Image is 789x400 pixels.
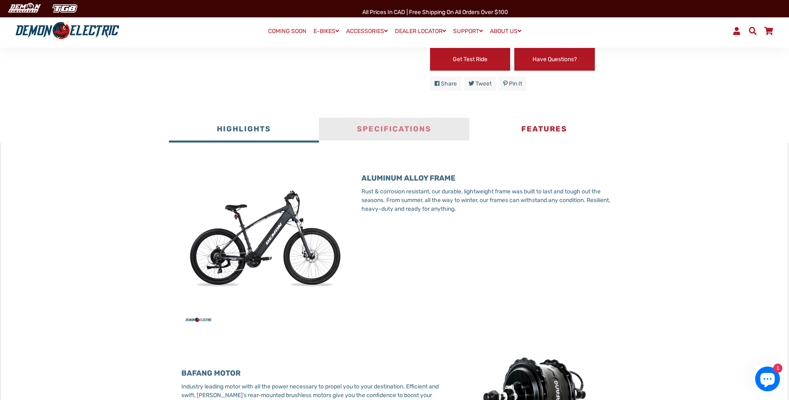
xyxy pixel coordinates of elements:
p: Rust & corrosion resistant, our durable, lightweight frame was built to last and tough out the se... [361,187,619,213]
a: DEALER LOCATOR [392,25,449,37]
a: ACCESSORIES [343,25,391,37]
span: Tweet [475,80,492,87]
a: SUPPORT [450,25,486,37]
button: Specifications [319,118,469,143]
img: TGB Canada [48,2,82,15]
img: MicrosoftTeams-image_13_0b2e7663-7077-4459-ab2d-50281bf9bef4.jpg [181,157,349,325]
button: Highlights [169,118,319,143]
a: E-BIKES [311,25,342,37]
span: Share [441,80,457,87]
span: All Prices in CAD | Free shipping on all orders over $100 [362,9,508,16]
inbox-online-store-chat: Shopify online store chat [753,367,782,393]
img: Demon Electric [4,2,44,15]
a: ABOUT US [487,25,524,37]
a: COMING SOON [265,26,309,37]
h3: ALUMINUM ALLOY FRAME [361,174,619,183]
h3: BAFANG MOTOR [181,369,439,378]
img: Demon Electric logo [12,20,122,42]
a: Get Test Ride [430,48,511,71]
button: Features [469,118,619,143]
span: Pin it [509,80,522,87]
a: Have Questions? [514,48,595,71]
